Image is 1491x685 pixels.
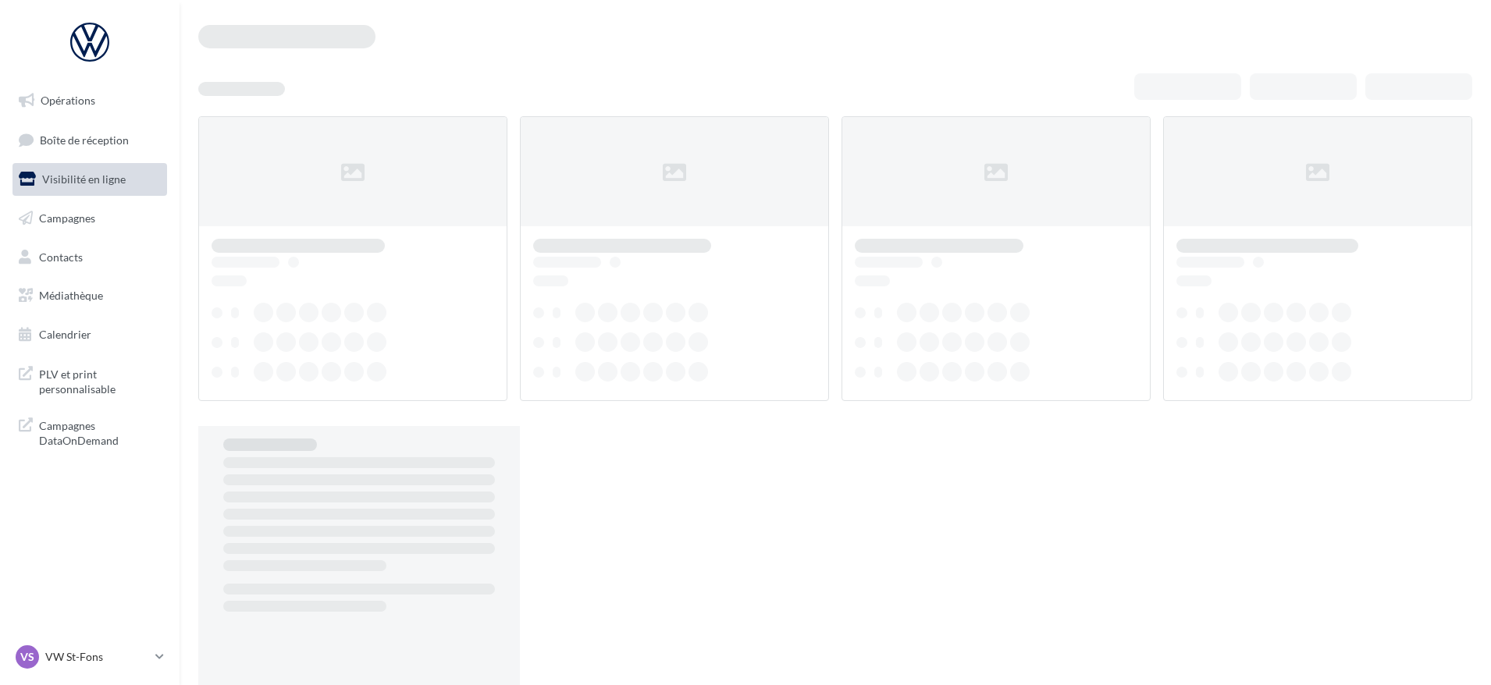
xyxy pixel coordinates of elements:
[9,202,170,235] a: Campagnes
[39,415,161,449] span: Campagnes DataOnDemand
[9,279,170,312] a: Médiathèque
[9,357,170,403] a: PLV et print personnalisable
[45,649,149,665] p: VW St-Fons
[39,364,161,397] span: PLV et print personnalisable
[9,123,170,157] a: Boîte de réception
[40,133,129,146] span: Boîte de réception
[9,84,170,117] a: Opérations
[9,241,170,274] a: Contacts
[20,649,34,665] span: VS
[12,642,167,672] a: VS VW St-Fons
[42,172,126,186] span: Visibilité en ligne
[39,211,95,225] span: Campagnes
[41,94,95,107] span: Opérations
[39,328,91,341] span: Calendrier
[9,163,170,196] a: Visibilité en ligne
[39,289,103,302] span: Médiathèque
[9,318,170,351] a: Calendrier
[39,250,83,263] span: Contacts
[9,409,170,455] a: Campagnes DataOnDemand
